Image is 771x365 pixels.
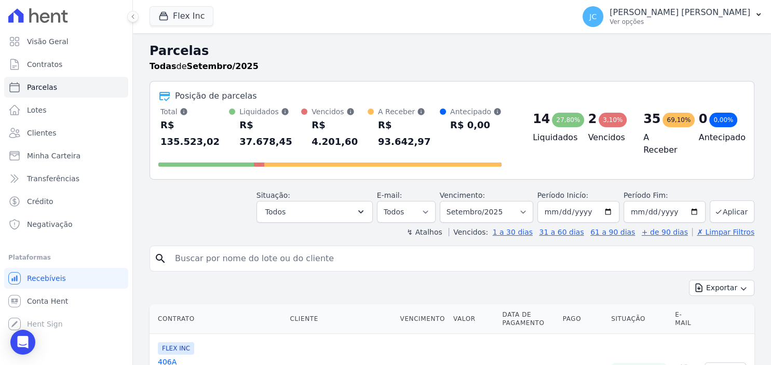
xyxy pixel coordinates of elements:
a: Minha Carteira [4,145,128,166]
button: Aplicar [710,200,754,223]
div: Antecipado [450,106,502,117]
label: Situação: [256,191,290,199]
label: Período Fim: [624,190,706,201]
h4: Antecipado [699,131,738,144]
span: Conta Hent [27,296,68,306]
th: Cliente [286,304,396,334]
span: Lotes [27,105,47,115]
a: 61 a 90 dias [590,228,635,236]
span: FLEX INC [158,342,194,355]
div: Total [160,106,229,117]
div: 3,10% [599,113,627,127]
button: JC [PERSON_NAME] [PERSON_NAME] Ver opções [574,2,771,31]
div: R$ 0,00 [450,117,502,133]
a: Conta Hent [4,291,128,312]
div: 0 [699,111,708,127]
span: JC [589,13,597,20]
div: Plataformas [8,251,124,264]
th: Contrato [150,304,286,334]
span: Parcelas [27,82,57,92]
th: Pago [559,304,607,334]
div: 14 [533,111,550,127]
div: 69,10% [662,113,695,127]
div: Vencidos [312,106,368,117]
label: Vencimento: [440,191,485,199]
span: Contratos [27,59,62,70]
h4: Vencidos [588,131,627,144]
a: + de 90 dias [642,228,688,236]
th: Data de Pagamento [498,304,558,334]
span: Recebíveis [27,273,66,283]
span: Minha Carteira [27,151,80,161]
div: R$ 135.523,02 [160,117,229,150]
h4: Liquidados [533,131,572,144]
h4: A Receber [643,131,682,156]
label: Vencidos: [449,228,488,236]
span: Clientes [27,128,56,138]
input: Buscar por nome do lote ou do cliente [169,248,750,269]
label: Período Inicío: [537,191,588,199]
label: ↯ Atalhos [407,228,442,236]
div: 27,80% [552,113,584,127]
i: search [154,252,167,265]
button: Todos [256,201,373,223]
label: E-mail: [377,191,402,199]
strong: Setembro/2025 [187,61,259,71]
div: Posição de parcelas [175,90,257,102]
div: Open Intercom Messenger [10,330,35,355]
div: 35 [643,111,660,127]
button: Exportar [689,280,754,296]
h2: Parcelas [150,42,754,60]
a: 1 a 30 dias [493,228,533,236]
span: Crédito [27,196,53,207]
th: E-mail [671,304,700,334]
a: Parcelas [4,77,128,98]
a: Crédito [4,191,128,212]
div: 0,00% [709,113,737,127]
button: Flex Inc [150,6,213,26]
div: 2 [588,111,597,127]
a: Lotes [4,100,128,120]
span: Visão Geral [27,36,69,47]
span: Todos [265,206,286,218]
a: Contratos [4,54,128,75]
a: ✗ Limpar Filtros [692,228,754,236]
span: Negativação [27,219,73,229]
div: R$ 37.678,45 [239,117,301,150]
a: Visão Geral [4,31,128,52]
th: Situação [607,304,671,334]
p: de [150,60,259,73]
th: Vencimento [396,304,449,334]
a: Recebíveis [4,268,128,289]
div: A Receber [378,106,440,117]
div: R$ 93.642,97 [378,117,440,150]
th: Valor [449,304,498,334]
div: Liquidados [239,106,301,117]
span: Transferências [27,173,79,184]
a: Transferências [4,168,128,189]
a: 31 a 60 dias [539,228,584,236]
strong: Todas [150,61,177,71]
a: Negativação [4,214,128,235]
p: [PERSON_NAME] [PERSON_NAME] [610,7,750,18]
a: Clientes [4,123,128,143]
div: R$ 4.201,60 [312,117,368,150]
p: Ver opções [610,18,750,26]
